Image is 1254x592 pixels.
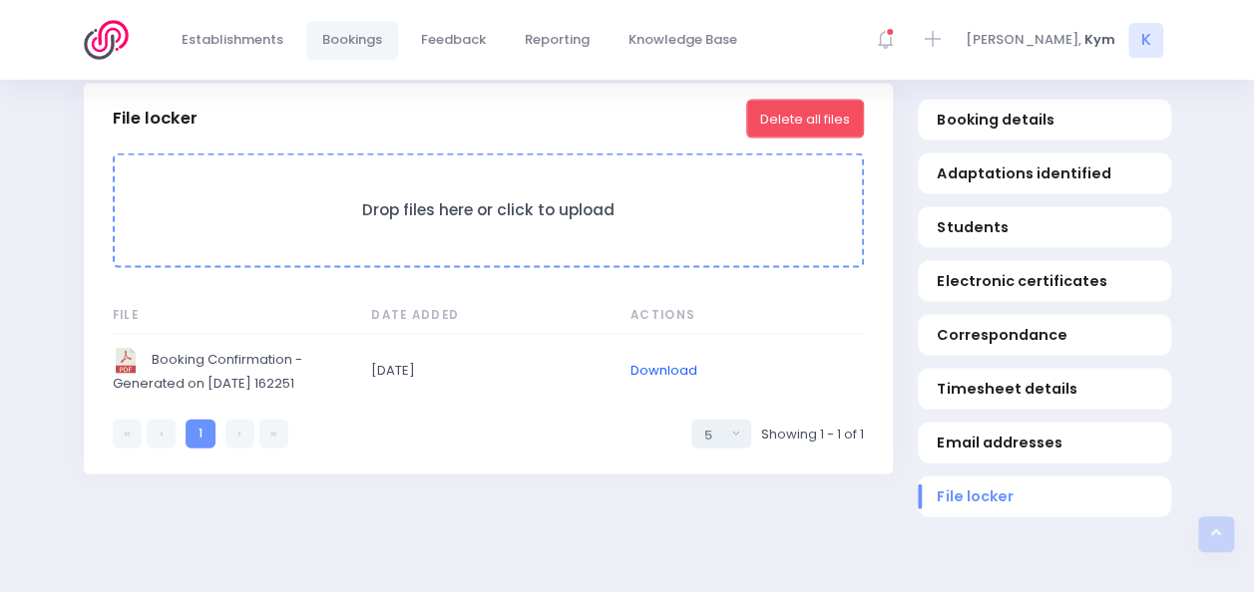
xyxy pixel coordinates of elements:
a: Electronic certificates [918,261,1171,302]
span: Booking details [937,110,1151,131]
a: First [113,420,142,448]
button: Select page size [691,420,751,448]
img: Logo [84,20,141,60]
h3: File locker [113,109,198,129]
span: Students [937,217,1151,238]
img: image [113,348,139,374]
td: null [618,335,864,407]
span: Email addresses [937,432,1151,452]
a: Last [259,420,288,448]
a: Establishments [166,21,300,60]
a: Adaptations identified [918,153,1171,194]
h3: Drop files here or click to upload [135,201,842,220]
span: K [1128,23,1163,58]
td: Booking Confirmation - Generated on 2025-04-23 162251 [113,335,359,407]
span: Timesheet details [937,378,1151,399]
span: Knowledge Base [628,30,737,50]
span: [DATE] [371,361,601,381]
div: 5 [704,426,726,445]
a: Email addresses [918,423,1171,463]
a: Download [630,361,697,380]
a: Students [918,207,1171,248]
span: Establishments [182,30,283,50]
a: 1 [186,420,214,448]
span: [PERSON_NAME], [966,30,1081,50]
a: Bookings [306,21,399,60]
a: Feedback [405,21,503,60]
a: Correspondance [918,315,1171,356]
span: Bookings [322,30,382,50]
span: Showing 1 - 1 of 1 [761,425,864,444]
span: Feedback [421,30,486,50]
a: Reporting [509,21,607,60]
a: Timesheet details [918,369,1171,410]
span: Electronic certificates [937,271,1151,292]
a: Knowledge Base [613,21,754,60]
span: Reporting [525,30,590,50]
a: Next [225,420,254,448]
span: Date Added [371,307,601,325]
a: File locker [918,476,1171,517]
span: Correspondance [937,325,1151,346]
a: Previous [147,420,176,448]
a: Booking details [918,100,1171,141]
span: File locker [937,485,1151,506]
span: File [113,307,342,325]
span: Booking Confirmation - Generated on [DATE] 162251 [113,348,342,394]
span: Kym [1084,30,1115,50]
button: Delete all files [746,100,864,138]
td: 2025-04-23 16:22:52 [358,335,618,407]
span: Adaptations identified [937,163,1151,184]
span: Actions [630,307,860,325]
